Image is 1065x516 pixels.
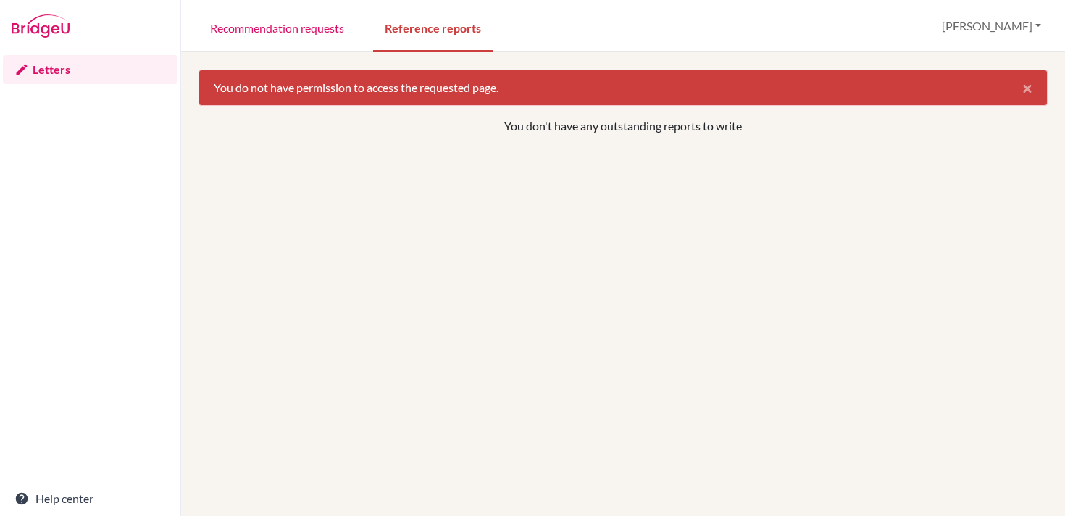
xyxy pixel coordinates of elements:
p: You don't have any outstanding reports to write [280,117,966,135]
a: Recommendation requests [199,2,356,52]
button: [PERSON_NAME] [935,12,1048,40]
span: × [1022,77,1032,98]
a: Letters [3,55,177,84]
img: Bridge-U [12,14,70,38]
div: You do not have permission to access the requested page. [199,70,1048,106]
a: Reference reports [373,2,493,52]
a: Help center [3,484,177,513]
button: Close [1008,70,1047,105]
